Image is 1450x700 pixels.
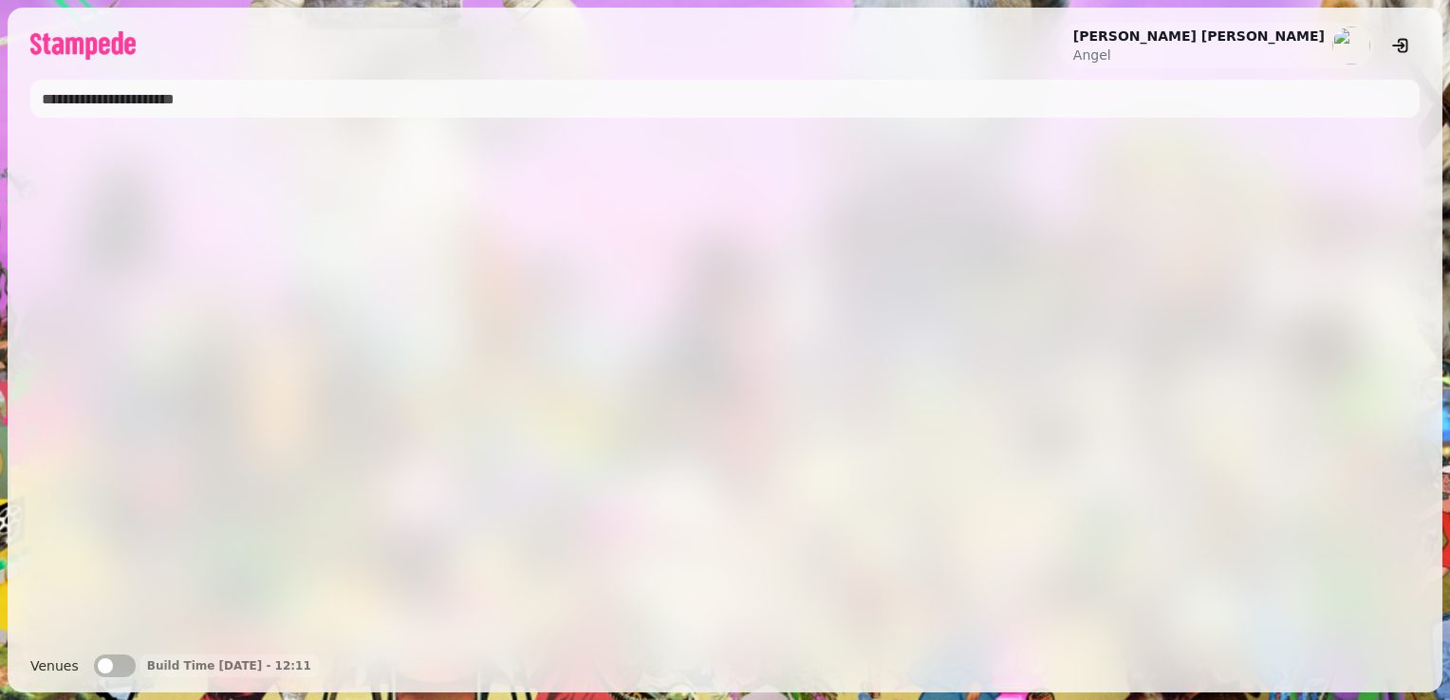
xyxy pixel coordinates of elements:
img: aHR0cHM6Ly93d3cuZ3JhdmF0YXIuY29tL2F2YXRhci9lN2IyZWI2NGZjZDYxNDcxZmUyOWNkNjkyNzlmZDA0MD9zPTE1MCZkP... [1332,27,1370,64]
label: Venues [30,654,79,677]
h2: [PERSON_NAME] [PERSON_NAME] [1073,27,1325,46]
p: Angel [1073,46,1325,64]
img: logo [30,31,136,60]
p: Build Time [DATE] - 12:11 [147,658,311,673]
button: logout [1382,27,1420,64]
